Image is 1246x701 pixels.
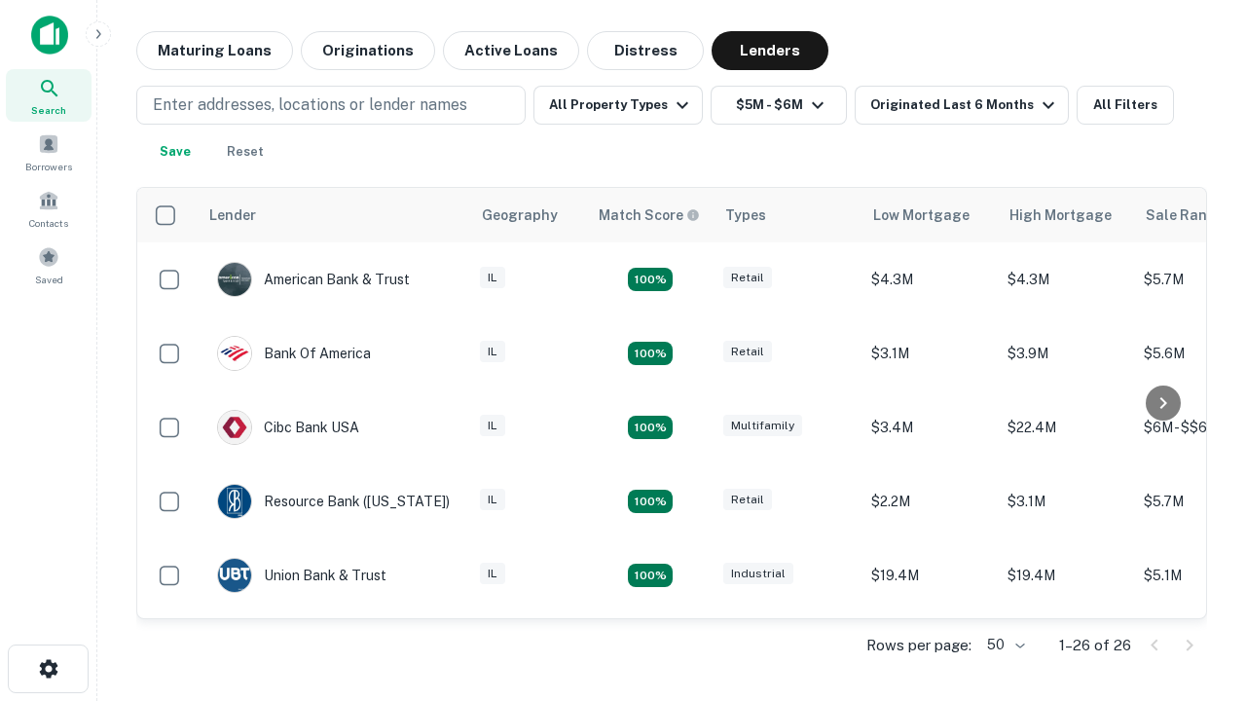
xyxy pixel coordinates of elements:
[998,538,1134,612] td: $19.4M
[998,464,1134,538] td: $3.1M
[217,410,359,445] div: Cibc Bank USA
[712,31,828,70] button: Lenders
[723,267,772,289] div: Retail
[1149,545,1246,639] iframe: Chat Widget
[725,203,766,227] div: Types
[480,341,505,363] div: IL
[723,341,772,363] div: Retail
[861,242,998,316] td: $4.3M
[723,563,793,585] div: Industrial
[6,239,92,291] a: Saved
[998,242,1134,316] td: $4.3M
[217,484,450,519] div: Resource Bank ([US_STATE])
[998,316,1134,390] td: $3.9M
[35,272,63,287] span: Saved
[136,31,293,70] button: Maturing Loans
[998,612,1134,686] td: $4M
[861,464,998,538] td: $2.2M
[599,204,700,226] div: Capitalize uses an advanced AI algorithm to match your search with the best lender. The match sco...
[217,558,386,593] div: Union Bank & Trust
[482,203,558,227] div: Geography
[866,634,971,657] p: Rows per page:
[714,188,861,242] th: Types
[31,102,66,118] span: Search
[218,263,251,296] img: picture
[144,132,206,171] button: Save your search to get updates of matches that match your search criteria.
[628,564,673,587] div: Matching Properties: 4, hasApolloMatch: undefined
[153,93,467,117] p: Enter addresses, locations or lender names
[628,416,673,439] div: Matching Properties: 4, hasApolloMatch: undefined
[6,126,92,178] a: Borrowers
[628,342,673,365] div: Matching Properties: 4, hasApolloMatch: undefined
[628,490,673,513] div: Matching Properties: 4, hasApolloMatch: undefined
[470,188,587,242] th: Geography
[861,390,998,464] td: $3.4M
[218,485,251,518] img: picture
[218,337,251,370] img: picture
[711,86,847,125] button: $5M - $6M
[443,31,579,70] button: Active Loans
[628,268,673,291] div: Matching Properties: 7, hasApolloMatch: undefined
[861,188,998,242] th: Low Mortgage
[998,390,1134,464] td: $22.4M
[861,538,998,612] td: $19.4M
[480,563,505,585] div: IL
[998,188,1134,242] th: High Mortgage
[587,188,714,242] th: Capitalize uses an advanced AI algorithm to match your search with the best lender. The match sco...
[533,86,703,125] button: All Property Types
[6,69,92,122] a: Search
[217,336,371,371] div: Bank Of America
[861,612,998,686] td: $4M
[587,31,704,70] button: Distress
[209,203,256,227] div: Lender
[217,262,410,297] div: American Bank & Trust
[723,489,772,511] div: Retail
[301,31,435,70] button: Originations
[6,182,92,235] a: Contacts
[873,203,970,227] div: Low Mortgage
[480,415,505,437] div: IL
[1059,634,1131,657] p: 1–26 of 26
[29,215,68,231] span: Contacts
[480,267,505,289] div: IL
[723,415,802,437] div: Multifamily
[480,489,505,511] div: IL
[855,86,1069,125] button: Originated Last 6 Months
[136,86,526,125] button: Enter addresses, locations or lender names
[861,316,998,390] td: $3.1M
[25,159,72,174] span: Borrowers
[1077,86,1174,125] button: All Filters
[218,559,251,592] img: picture
[1009,203,1112,227] div: High Mortgage
[218,411,251,444] img: picture
[870,93,1060,117] div: Originated Last 6 Months
[214,132,276,171] button: Reset
[599,204,696,226] h6: Match Score
[979,631,1028,659] div: 50
[31,16,68,55] img: capitalize-icon.png
[198,188,470,242] th: Lender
